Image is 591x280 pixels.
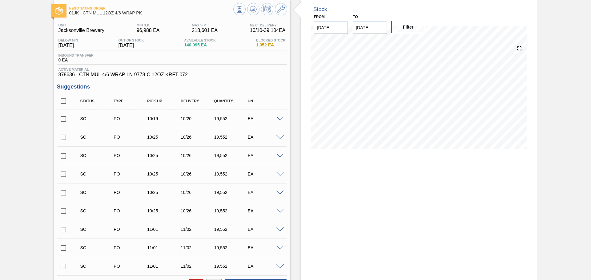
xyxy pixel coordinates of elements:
span: Negotiating Order [69,6,233,10]
div: Purchase order [112,135,149,140]
div: EA [246,190,283,195]
div: 10/26/2025 [179,135,216,140]
span: MAX S.P. [192,23,218,27]
div: 11/01/2025 [146,245,183,250]
span: 140,095 EA [184,43,216,47]
div: Pick up [146,99,183,103]
button: Update Chart [247,3,259,15]
div: Purchase order [112,172,149,176]
div: Type [112,99,149,103]
div: Suggestion Created [79,116,116,121]
span: Blocked Stock [256,38,286,42]
div: EA [246,172,283,176]
span: 01JK - CTN MUL 12OZ 4/6 WRAP PK [69,11,233,15]
div: 19,552 [213,190,250,195]
div: 19,552 [213,227,250,232]
div: Purchase order [112,227,149,232]
span: 878636 - CTN MUL 4/6 WRAP LN 9778-C 12OZ KRFT 072 [58,72,286,77]
span: 218,601 EA [192,28,218,33]
button: Filter [391,21,425,33]
span: [DATE] [58,43,78,48]
img: Ícone [55,7,63,15]
span: Next Delivery [250,23,286,27]
div: EA [246,245,283,250]
div: 10/26/2025 [179,190,216,195]
div: 10/26/2025 [179,153,216,158]
span: Active Material [58,68,286,71]
div: EA [246,153,283,158]
div: 19,552 [213,135,250,140]
div: Purchase order [112,153,149,158]
div: EA [246,227,283,232]
span: Available Stock [184,38,216,42]
div: EA [246,116,283,121]
label: From [314,15,325,19]
div: Quantity [213,99,250,103]
div: Status [79,99,116,103]
span: Jacksonville Brewery [58,28,104,33]
input: mm/dd/yyyy [314,22,348,34]
div: 11/01/2025 [146,264,183,269]
span: 1,052 EA [256,43,286,47]
div: Stock [313,6,327,13]
input: mm/dd/yyyy [353,22,387,34]
div: 10/25/2025 [146,208,183,213]
div: 10/26/2025 [179,208,216,213]
div: 10/25/2025 [146,190,183,195]
span: MIN S.P. [137,23,160,27]
div: 19,552 [213,264,250,269]
span: 10/10 - 39,104 EA [250,28,286,33]
div: Suggestion Created [79,190,116,195]
div: UN [246,99,283,103]
div: Suggestion Created [79,208,116,213]
div: Suggestion Created [79,245,116,250]
div: Suggestion Created [79,227,116,232]
button: Go to Master Data / General [275,3,287,15]
div: 11/02/2025 [179,264,216,269]
div: Delivery [179,99,216,103]
span: 0 EA [58,58,94,62]
div: 10/19/2025 [146,116,183,121]
div: 10/25/2025 [146,135,183,140]
span: Out Of Stock [119,38,144,42]
span: Unit [58,23,104,27]
div: 19,552 [213,153,250,158]
div: Suggestion Created [79,172,116,176]
div: 11/02/2025 [179,227,216,232]
span: Below Min [58,38,78,42]
div: 10/20/2025 [179,116,216,121]
div: EA [246,264,283,269]
label: to [353,15,358,19]
div: 10/25/2025 [146,172,183,176]
span: [DATE] [119,43,144,48]
button: Stocks Overview [233,3,246,15]
div: 19,552 [213,245,250,250]
div: Suggestion Created [79,135,116,140]
div: 11/01/2025 [146,227,183,232]
h3: Suggestions [57,84,287,90]
span: 96,988 EA [137,28,160,33]
div: 19,552 [213,172,250,176]
div: EA [246,135,283,140]
div: Suggestion Created [79,264,116,269]
div: 11/02/2025 [179,245,216,250]
button: Schedule Inventory [261,3,273,15]
div: EA [246,208,283,213]
div: Purchase order [112,116,149,121]
div: Purchase order [112,264,149,269]
div: Purchase order [112,190,149,195]
div: 19,552 [213,116,250,121]
div: 10/25/2025 [146,153,183,158]
span: Inbound Transfer [58,53,94,57]
div: 19,552 [213,208,250,213]
div: Purchase order [112,208,149,213]
div: 10/26/2025 [179,172,216,176]
div: Purchase order [112,245,149,250]
div: Suggestion Created [79,153,116,158]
